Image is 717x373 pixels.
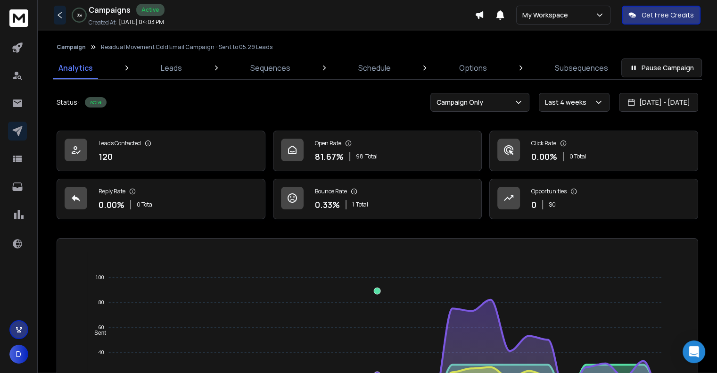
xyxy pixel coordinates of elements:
[89,4,131,16] h1: Campaigns
[453,57,493,79] a: Options
[99,188,125,195] p: Reply Rate
[57,131,265,171] a: Leads Contacted120
[683,340,705,363] div: Open Intercom Messenger
[9,345,28,364] button: D
[89,19,117,26] p: Created At:
[99,150,113,163] p: 120
[437,98,487,107] p: Campaign Only
[522,10,572,20] p: My Workspace
[273,179,482,219] a: Bounce Rate0.33%1Total
[315,140,341,147] p: Open Rate
[101,43,272,51] p: Residual Movement Cold Email Campaign - Sent to 05.29 Leads
[545,98,590,107] p: Last 4 weeks
[365,153,378,160] span: Total
[57,179,265,219] a: Reply Rate0.00%0 Total
[99,140,141,147] p: Leads Contacted
[358,62,391,74] p: Schedule
[99,324,104,330] tspan: 60
[136,4,165,16] div: Active
[53,57,99,79] a: Analytics
[531,188,567,195] p: Opportunities
[356,153,363,160] span: 98
[315,198,340,211] p: 0.33 %
[569,153,586,160] p: 0 Total
[489,131,698,171] a: Click Rate0.00%0 Total
[622,6,701,25] button: Get Free Credits
[459,62,487,74] p: Options
[57,98,79,107] p: Status:
[315,188,347,195] p: Bounce Rate
[531,150,557,163] p: 0.00 %
[99,349,104,355] tspan: 40
[531,140,556,147] p: Click Rate
[155,57,188,79] a: Leads
[489,179,698,219] a: Opportunities0$0
[642,10,694,20] p: Get Free Credits
[99,299,104,305] tspan: 80
[353,57,396,79] a: Schedule
[85,97,107,108] div: Active
[161,62,182,74] p: Leads
[137,201,154,208] p: 0 Total
[315,150,344,163] p: 81.67 %
[621,58,702,77] button: Pause Campaign
[549,201,556,208] p: $ 0
[96,274,104,280] tspan: 100
[77,12,82,18] p: 0 %
[619,93,698,112] button: [DATE] - [DATE]
[356,201,368,208] span: Total
[57,43,86,51] button: Campaign
[549,57,614,79] a: Subsequences
[531,198,536,211] p: 0
[245,57,296,79] a: Sequences
[119,18,164,26] p: [DATE] 04:03 PM
[250,62,290,74] p: Sequences
[273,131,482,171] a: Open Rate81.67%98Total
[87,330,106,336] span: Sent
[99,198,124,211] p: 0.00 %
[58,62,93,74] p: Analytics
[352,201,354,208] span: 1
[555,62,608,74] p: Subsequences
